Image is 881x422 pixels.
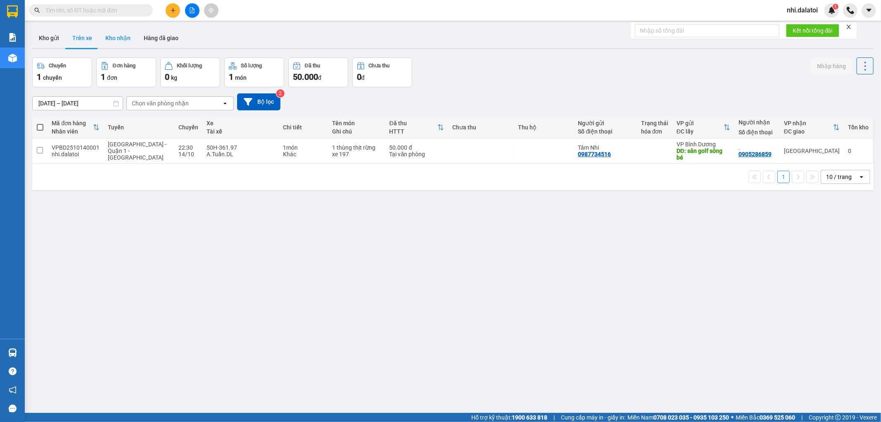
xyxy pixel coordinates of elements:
[32,28,66,48] button: Kho gửi
[641,120,668,126] div: Trạng thái
[288,57,348,87] button: Đã thu50.000đ
[178,124,198,131] div: Chuyến
[352,57,412,87] button: Chưa thu0đ
[207,151,275,157] div: A.Tuấn.DL
[471,413,547,422] span: Hỗ trợ kỹ thuật:
[332,151,381,157] div: xe 197
[108,124,170,131] div: Tuyến
[784,120,833,126] div: VP nhận
[846,24,852,30] span: close
[332,128,381,135] div: Ghi chú
[160,57,220,87] button: Khối lượng0kg
[293,72,318,82] span: 50.000
[283,144,324,151] div: 1 món
[9,367,17,375] span: question-circle
[305,63,320,69] div: Đã thu
[677,120,724,126] div: VP gửi
[635,24,779,37] input: Nhập số tổng đài
[828,7,836,14] img: icon-new-feature
[627,413,729,422] span: Miền Nam
[865,7,873,14] span: caret-down
[101,72,105,82] span: 1
[677,141,730,148] div: VP Bình Dương
[518,124,570,131] div: Thu hộ
[33,97,123,110] input: Select a date range.
[207,128,275,135] div: Tài xế
[34,7,40,13] span: search
[739,144,776,151] div: .
[171,74,177,81] span: kg
[826,173,852,181] div: 10 / trang
[786,24,839,37] button: Kết nối tổng đài
[229,72,233,82] span: 1
[66,28,99,48] button: Trên xe
[8,348,17,357] img: warehouse-icon
[107,74,117,81] span: đơn
[793,26,833,35] span: Kết nối tổng đài
[862,3,876,18] button: caret-down
[578,120,633,126] div: Người gửi
[132,99,189,107] div: Chọn văn phòng nhận
[224,57,284,87] button: Số lượng1món
[389,128,437,135] div: HTTT
[578,144,633,151] div: Tâm Nhi
[739,129,776,136] div: Số điện thoại
[739,119,776,126] div: Người nhận
[241,63,262,69] div: Số lượng
[177,63,202,69] div: Khối lượng
[166,3,180,18] button: plus
[385,117,448,138] th: Toggle SortBy
[578,128,633,135] div: Số điện thoại
[847,7,854,14] img: phone-icon
[37,72,41,82] span: 1
[9,386,17,394] span: notification
[47,117,104,138] th: Toggle SortBy
[780,117,844,138] th: Toggle SortBy
[784,128,833,135] div: ĐC giao
[653,414,729,421] strong: 0708 023 035 - 0935 103 250
[512,414,547,421] strong: 1900 633 818
[208,7,214,13] span: aim
[96,57,156,87] button: Đơn hàng1đơn
[207,120,275,126] div: Xe
[108,141,166,161] span: [GEOGRAPHIC_DATA] - Quận 1 - [GEOGRAPHIC_DATA]
[318,74,321,81] span: đ
[7,5,18,18] img: logo-vxr
[8,54,17,62] img: warehouse-icon
[389,151,444,157] div: Tại văn phòng
[641,128,668,135] div: hóa đơn
[189,7,195,13] span: file-add
[43,74,62,81] span: chuyến
[389,120,437,126] div: Đã thu
[99,28,137,48] button: Kho nhận
[835,415,841,420] span: copyright
[810,59,853,74] button: Nhập hàng
[113,63,135,69] div: Đơn hàng
[283,151,324,157] div: Khác
[801,413,803,422] span: |
[137,28,185,48] button: Hàng đã giao
[777,171,790,183] button: 1
[185,3,199,18] button: file-add
[780,5,824,15] span: nhi.dalatoi
[178,151,198,157] div: 14/10
[858,174,865,180] svg: open
[52,144,100,151] div: VPBD2510140001
[677,128,724,135] div: ĐC lấy
[760,414,795,421] strong: 0369 525 060
[235,74,247,81] span: món
[207,144,275,151] div: 50H-361.97
[52,120,93,126] div: Mã đơn hàng
[170,7,176,13] span: plus
[52,151,100,157] div: nhi.dalatoi
[833,4,838,10] sup: 1
[784,148,840,154] div: [GEOGRAPHIC_DATA]
[332,120,381,126] div: Tên món
[677,148,730,161] div: DĐ: sân golf sông bé
[578,151,611,157] div: 0987734516
[9,405,17,412] span: message
[361,74,365,81] span: đ
[332,144,381,151] div: 1 thùng thịt rừng
[45,6,143,15] input: Tìm tên, số ĐT hoặc mã đơn
[32,57,92,87] button: Chuyến1chuyến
